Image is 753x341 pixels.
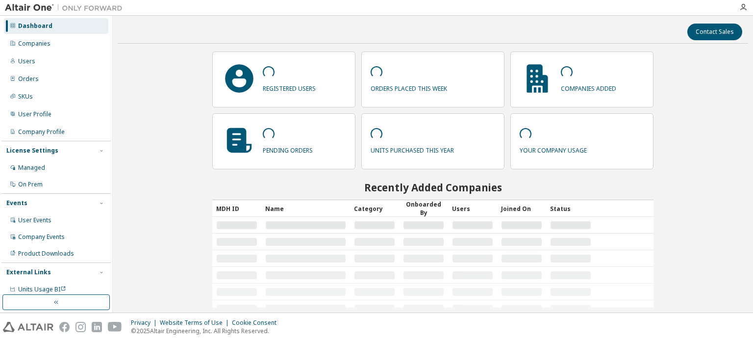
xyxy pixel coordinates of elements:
[263,143,313,155] p: pending orders
[3,322,53,332] img: altair_logo.svg
[131,319,160,327] div: Privacy
[550,201,591,216] div: Status
[18,75,39,83] div: Orders
[403,200,444,217] div: Onboarded By
[18,40,50,48] div: Companies
[5,3,127,13] img: Altair One
[452,201,493,216] div: Users
[18,216,51,224] div: User Events
[265,201,347,216] div: Name
[561,81,616,93] p: companies added
[160,319,232,327] div: Website Terms of Use
[108,322,122,332] img: youtube.svg
[18,285,66,293] span: Units Usage BI
[212,181,653,194] h2: Recently Added Companies
[18,233,65,241] div: Company Events
[232,319,282,327] div: Cookie Consent
[6,147,58,155] div: License Settings
[92,322,102,332] img: linkedin.svg
[18,128,65,136] div: Company Profile
[687,24,742,40] button: Contact Sales
[18,110,51,118] div: User Profile
[6,199,27,207] div: Events
[6,268,51,276] div: External Links
[520,143,587,155] p: your company usage
[18,164,45,172] div: Managed
[18,181,43,188] div: On Prem
[18,22,52,30] div: Dashboard
[18,93,33,101] div: SKUs
[18,250,74,258] div: Product Downloads
[371,81,447,93] p: orders placed this week
[263,81,316,93] p: registered users
[354,201,395,216] div: Category
[131,327,282,335] p: © 2025 Altair Engineering, Inc. All Rights Reserved.
[216,201,257,216] div: MDH ID
[371,143,454,155] p: units purchased this year
[501,201,542,216] div: Joined On
[75,322,86,332] img: instagram.svg
[59,322,70,332] img: facebook.svg
[18,57,35,65] div: Users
